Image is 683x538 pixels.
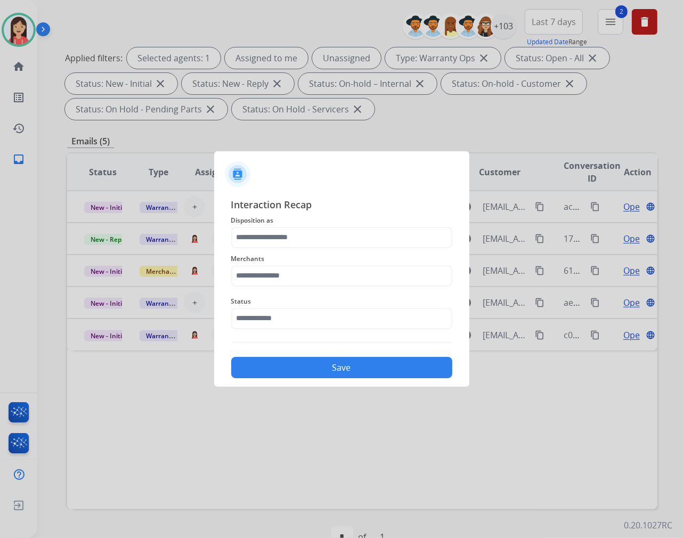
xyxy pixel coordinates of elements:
[231,342,452,343] img: contact-recap-line.svg
[231,252,452,265] span: Merchants
[231,197,452,214] span: Interaction Recap
[231,295,452,308] span: Status
[231,357,452,378] button: Save
[624,519,672,532] p: 0.20.1027RC
[225,161,250,187] img: contactIcon
[231,214,452,227] span: Disposition as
